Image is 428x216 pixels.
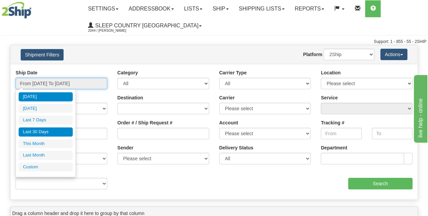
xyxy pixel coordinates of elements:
label: Account [219,119,238,126]
a: Reports [290,0,329,17]
li: [DATE] [19,104,73,113]
li: This Month [19,139,73,148]
li: Last 7 Days [19,116,73,125]
a: Sleep Country [GEOGRAPHIC_DATA] 2044 / [PERSON_NAME] [83,17,207,34]
a: Ship [207,0,233,17]
label: Carrier [219,94,235,101]
li: Last 30 Days [19,127,73,137]
label: Department [321,144,347,151]
span: Sleep Country [GEOGRAPHIC_DATA] [93,23,198,28]
iframe: chat widget [412,73,427,142]
label: Location [321,69,340,76]
label: Sender [117,144,133,151]
button: Actions [380,49,407,60]
span: 2044 / [PERSON_NAME] [88,27,139,34]
li: Custom [19,163,73,172]
div: Support: 1 - 855 - 55 - 2SHIP [2,39,426,45]
label: Ship Date [16,69,38,76]
label: Platform [303,51,322,58]
label: Destination [117,94,143,101]
label: Tracking # [321,119,344,126]
a: Shipping lists [234,0,290,17]
li: [DATE] [19,92,73,101]
label: Carrier Type [219,69,247,76]
div: live help - online [5,4,63,12]
label: Order # / Ship Request # [117,119,173,126]
label: Service [321,94,338,101]
a: Addressbook [123,0,179,17]
input: To [372,128,412,139]
input: From [321,128,361,139]
a: Settings [83,0,123,17]
button: Shipment Filters [21,49,64,61]
label: Delivery Status [219,144,253,151]
a: Lists [179,0,207,17]
input: Search [348,178,413,189]
img: logo2044.jpg [2,2,31,19]
li: Last Month [19,151,73,160]
label: Category [117,69,138,76]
